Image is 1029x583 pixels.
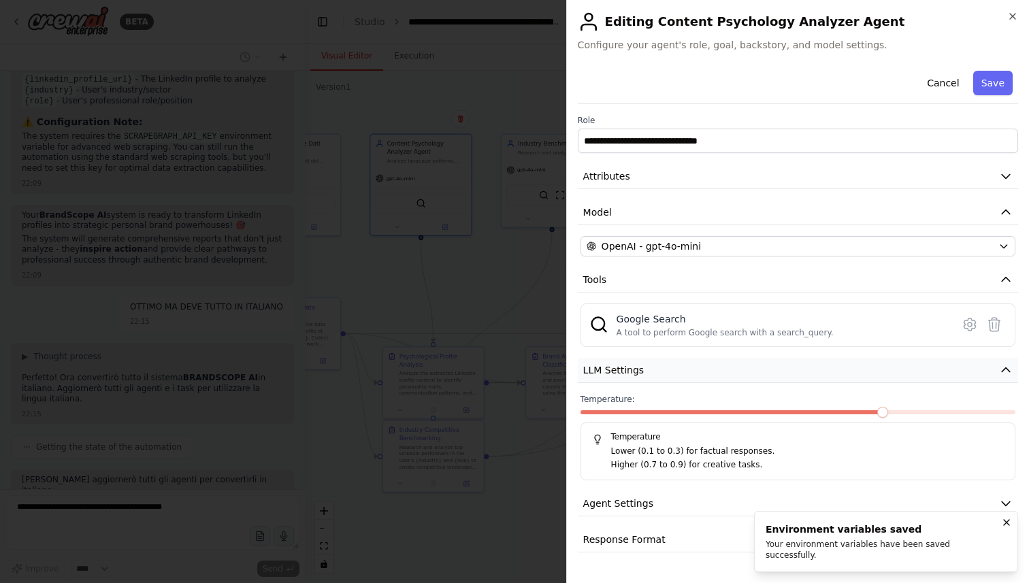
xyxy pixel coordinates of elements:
[982,312,1007,337] button: Delete tool
[578,11,1018,33] h2: Editing Content Psychology Analyzer Agent
[578,200,1018,225] button: Model
[581,236,1015,256] button: OpenAI - gpt-4o-mini
[766,539,1001,561] div: Your environment variables have been saved successfully.
[578,164,1018,189] button: Attributes
[592,431,1004,442] h5: Temperature
[578,491,1018,516] button: Agent Settings
[578,115,1018,126] label: Role
[617,312,834,326] div: Google Search
[581,394,635,405] span: Temperature:
[578,38,1018,52] span: Configure your agent's role, goal, backstory, and model settings.
[958,312,982,337] button: Configure tool
[578,527,1018,552] button: Response Format
[611,459,1004,472] p: Higher (0.7 to 0.9) for creative tasks.
[578,267,1018,293] button: Tools
[583,205,612,219] span: Model
[583,169,630,183] span: Attributes
[583,497,653,510] span: Agent Settings
[583,363,644,377] span: LLM Settings
[583,533,666,546] span: Response Format
[919,71,967,95] button: Cancel
[589,315,608,334] img: SerplyWebSearchTool
[578,358,1018,383] button: LLM Settings
[617,327,834,338] div: A tool to perform Google search with a search_query.
[973,71,1013,95] button: Save
[766,522,1001,536] div: Environment variables saved
[611,445,1004,459] p: Lower (0.1 to 0.3) for factual responses.
[583,273,607,286] span: Tools
[602,239,701,253] span: OpenAI - gpt-4o-mini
